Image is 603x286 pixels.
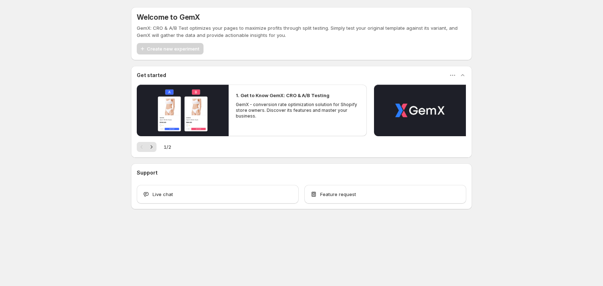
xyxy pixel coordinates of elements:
p: GemX: CRO & A/B Test optimizes your pages to maximize profits through split testing. Simply test ... [137,24,466,39]
p: GemX - conversion rate optimization solution for Shopify store owners. Discover its features and ... [236,102,359,119]
h3: Support [137,169,158,176]
nav: Pagination [137,142,156,152]
span: Feature request [320,191,356,198]
button: Play video [137,85,229,136]
button: Next [146,142,156,152]
h3: Get started [137,72,166,79]
button: Play video [374,85,466,136]
span: 1 / 2 [164,143,171,151]
span: Live chat [153,191,173,198]
h5: Welcome to GemX [137,13,200,22]
h2: 1. Get to Know GemX: CRO & A/B Testing [236,92,329,99]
